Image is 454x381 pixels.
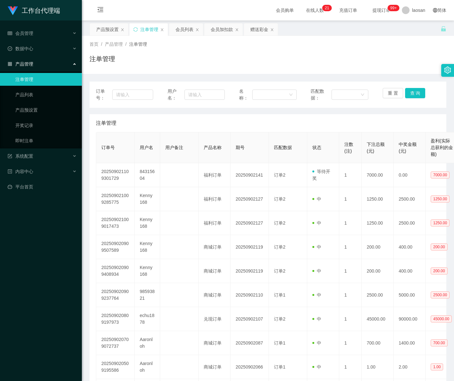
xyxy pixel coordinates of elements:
[199,283,231,307] td: 商城订单
[8,154,12,158] i: 图标: form
[311,88,331,101] span: 匹配数据：
[199,355,231,379] td: 商城订单
[8,180,77,193] a: 图标: dashboard平台首页
[8,61,33,67] span: 产品管理
[339,355,362,379] td: 1
[90,42,98,47] span: 首页
[431,363,443,370] span: 1.00
[231,163,269,187] td: 20250902141
[105,42,123,47] span: 产品管理
[101,145,115,150] span: 订单号
[362,283,394,307] td: 2500.00
[8,6,18,15] img: logo.9652507e.png
[231,331,269,355] td: 20250902087
[231,187,269,211] td: 20250902127
[362,259,394,283] td: 200.00
[274,244,286,250] span: 订单2
[135,259,160,283] td: Kenny168
[96,23,119,36] div: 产品预设置
[96,211,135,235] td: 202509021009017473
[135,307,160,331] td: echu1878
[325,5,327,11] p: 2
[394,331,426,355] td: 1400.00
[96,119,116,127] span: 注单管理
[96,163,135,187] td: 202509021109301729
[394,235,426,259] td: 400.00
[362,163,394,187] td: 7000.00
[135,187,160,211] td: Kenny168
[96,259,135,283] td: 202509020909408934
[312,292,321,298] span: 中
[199,187,231,211] td: 福利订单
[322,5,332,11] sup: 21
[96,235,135,259] td: 202509020909507589
[312,316,321,321] span: 中
[199,259,231,283] td: 商城订单
[135,331,160,355] td: Aaronloh
[312,244,321,250] span: 中
[431,339,448,346] span: 700.00
[211,23,233,36] div: 会员加扣款
[339,211,362,235] td: 1
[15,88,77,101] a: 产品列表
[339,187,362,211] td: 1
[274,172,286,178] span: 订单2
[112,90,153,100] input: 请输入
[274,316,286,321] span: 订单2
[199,331,231,355] td: 商城订单
[431,315,452,322] span: 45000.00
[339,307,362,331] td: 1
[431,291,450,298] span: 2500.00
[96,307,135,331] td: 202509020809197973
[8,31,33,36] span: 会员管理
[394,211,426,235] td: 2500.00
[312,145,321,150] span: 状态
[96,187,135,211] td: 202509021009285775
[160,28,164,32] i: 图标: close
[135,355,160,379] td: Aaronloh
[274,364,286,369] span: 订单1
[236,145,245,150] span: 期号
[444,67,451,74] i: 图标: setting
[165,145,183,150] span: 用户备注
[289,93,293,97] i: 图标: down
[184,90,225,100] input: 请输入
[303,8,327,12] span: 在线人数
[312,340,321,345] span: 中
[312,268,321,274] span: 中
[394,259,426,283] td: 400.00
[176,23,193,36] div: 会员列表
[129,42,147,47] span: 注单管理
[339,259,362,283] td: 1
[431,267,448,274] span: 200.00
[135,283,160,307] td: 98593821
[199,211,231,235] td: 福利订单
[195,28,199,32] i: 图标: close
[15,73,77,86] a: 注单管理
[362,211,394,235] td: 1250.00
[399,142,417,154] span: 中奖金额(元)
[204,145,222,150] span: 产品名称
[394,307,426,331] td: 90000.00
[431,171,450,179] span: 7000.00
[140,23,158,36] div: 注单管理
[8,46,33,51] span: 数据中心
[135,163,160,187] td: 84315604
[394,163,426,187] td: 0.00
[312,196,321,202] span: 中
[431,243,448,250] span: 200.00
[96,331,135,355] td: 202509020709072737
[90,54,115,64] h1: 注单管理
[339,235,362,259] td: 1
[344,142,353,154] span: 注数(注)
[231,283,269,307] td: 20250902110
[231,355,269,379] td: 20250902066
[383,88,403,98] button: 重 置
[431,195,450,202] span: 1250.00
[133,27,138,32] i: 图标: sync
[15,104,77,116] a: 产品预设置
[327,5,329,11] p: 1
[8,154,33,159] span: 系统配置
[125,42,127,47] span: /
[312,364,321,369] span: 中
